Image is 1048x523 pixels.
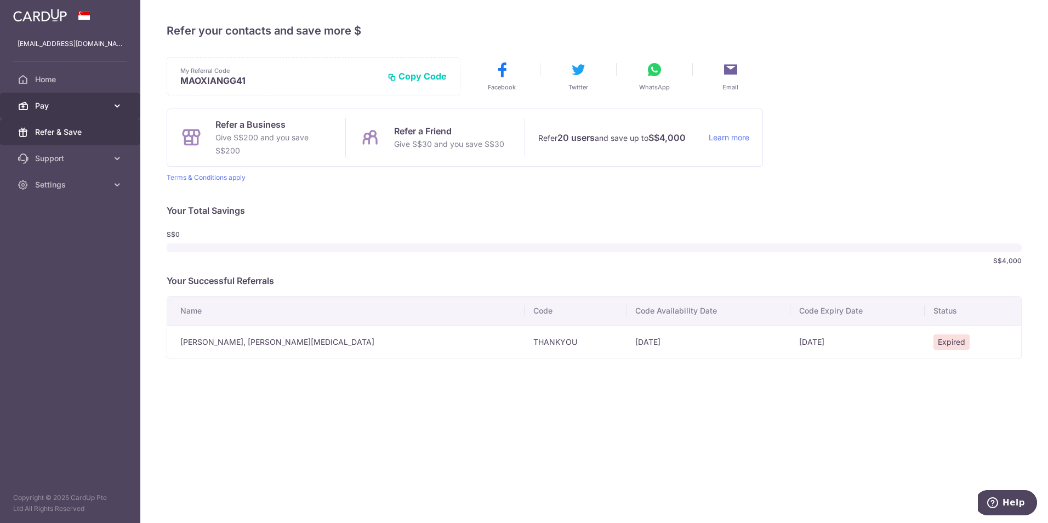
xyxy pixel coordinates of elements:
[25,8,47,18] span: Help
[167,204,1022,217] p: Your Total Savings
[35,127,107,138] span: Refer & Save
[167,297,525,325] th: Name
[525,325,626,359] td: THANKYOU
[167,274,1022,287] p: Your Successful Referrals
[525,297,626,325] th: Code
[568,83,588,92] span: Twitter
[488,83,516,92] span: Facebook
[35,153,107,164] span: Support
[35,74,107,85] span: Home
[626,297,791,325] th: Code Availability Date
[167,173,246,181] a: Terms & Conditions apply
[538,131,700,145] p: Refer and save up to
[557,131,595,144] strong: 20 users
[933,334,970,350] span: Expired
[790,325,925,359] td: [DATE]
[546,61,611,92] button: Twitter
[722,83,738,92] span: Email
[394,138,504,151] p: Give S$30 and you save S$30
[709,131,749,145] a: Learn more
[639,83,670,92] span: WhatsApp
[394,124,504,138] p: Refer a Friend
[925,297,1021,325] th: Status
[18,38,123,49] p: [EMAIL_ADDRESS][DOMAIN_NAME]
[167,230,224,239] span: S$0
[180,75,379,86] p: MAOXIANGG41
[388,71,447,82] button: Copy Code
[167,325,525,359] td: [PERSON_NAME], [PERSON_NAME][MEDICAL_DATA]
[622,61,687,92] button: WhatsApp
[648,131,686,144] strong: S$4,000
[167,22,1022,39] h4: Refer your contacts and save more $
[470,61,534,92] button: Facebook
[993,257,1022,265] span: S$4,000
[35,179,107,190] span: Settings
[180,66,379,75] p: My Referral Code
[790,297,925,325] th: Code Expiry Date
[626,325,791,359] td: [DATE]
[215,131,332,157] p: Give S$200 and you save S$200
[215,118,332,131] p: Refer a Business
[35,100,107,111] span: Pay
[13,9,67,22] img: CardUp
[978,490,1037,518] iframe: Opens a widget where you can find more information
[698,61,763,92] button: Email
